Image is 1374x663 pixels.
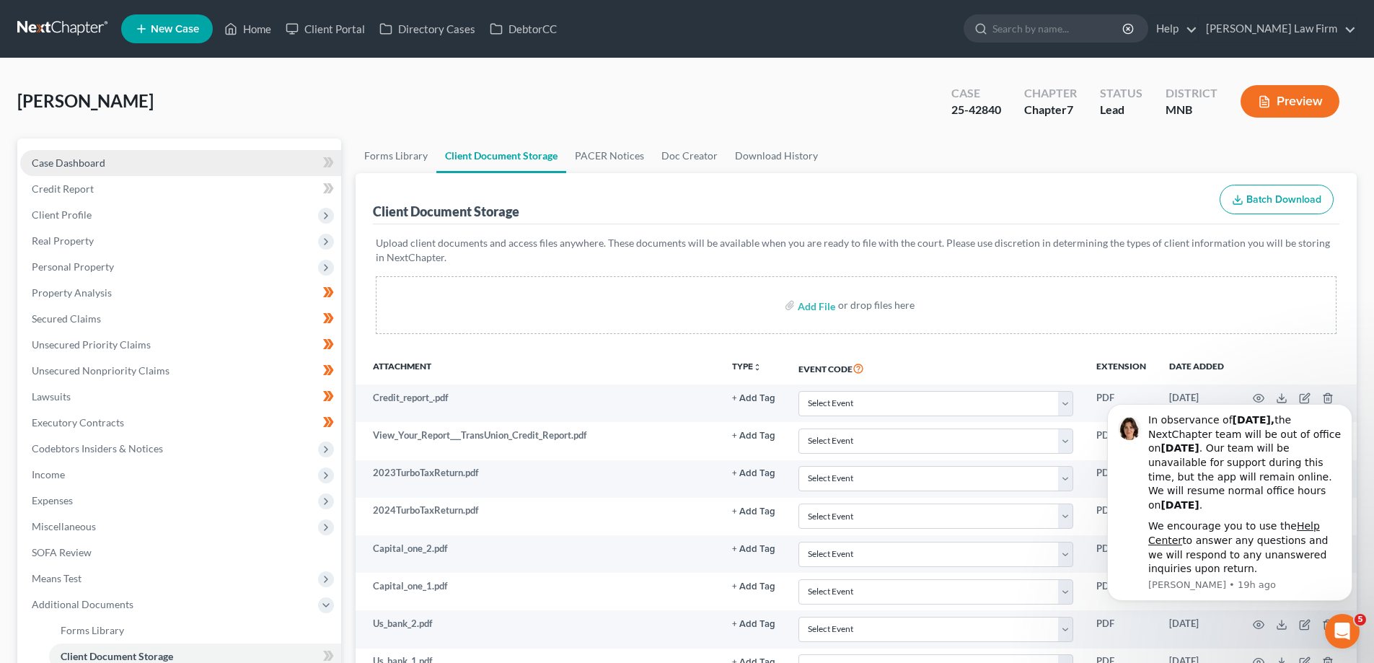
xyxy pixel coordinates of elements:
[1067,102,1073,116] span: 7
[732,466,775,480] a: + Add Tag
[1085,382,1374,624] iframe: Intercom notifications message
[32,390,71,403] span: Lawsuits
[732,542,775,556] a: + Add Tag
[566,139,653,173] a: PACER Notices
[356,573,721,610] td: Capital_one_1.pdf
[732,620,775,629] button: + Add Tag
[61,650,173,662] span: Client Document Storage
[32,286,112,299] span: Property Analysis
[32,416,124,429] span: Executory Contracts
[20,306,341,332] a: Secured Claims
[726,139,827,173] a: Download History
[732,617,775,631] a: + Add Tag
[372,16,483,42] a: Directory Cases
[32,494,73,506] span: Expenses
[151,24,199,35] span: New Case
[356,351,721,385] th: Attachment
[20,540,341,566] a: SOFA Review
[1100,85,1142,102] div: Status
[653,139,726,173] a: Doc Creator
[732,507,775,517] button: + Add Tag
[1355,614,1366,625] span: 5
[436,139,566,173] a: Client Document Storage
[1158,610,1236,648] td: [DATE]
[732,429,775,442] a: + Add Tag
[20,280,341,306] a: Property Analysis
[483,16,564,42] a: DebtorCC
[838,298,915,312] div: or drop files here
[1220,185,1334,215] button: Batch Download
[217,16,278,42] a: Home
[732,431,775,441] button: + Add Tag
[1085,610,1158,648] td: PDF
[32,572,82,584] span: Means Test
[32,157,105,169] span: Case Dashboard
[732,394,775,403] button: + Add Tag
[1246,193,1321,206] span: Batch Download
[20,332,341,358] a: Unsecured Priority Claims
[20,176,341,202] a: Credit Report
[32,546,92,558] span: SOFA Review
[1085,460,1158,498] td: PDF
[356,422,721,460] td: View_Your_Report___TransUnion_Credit_Report.pdf
[1024,102,1077,118] div: Chapter
[1199,16,1356,42] a: [PERSON_NAME] Law Firm
[49,618,341,644] a: Forms Library
[732,469,775,478] button: + Add Tag
[1024,85,1077,102] div: Chapter
[1085,573,1158,610] td: PDF
[787,351,1085,385] th: Event Code
[1158,351,1236,385] th: Date added
[356,139,436,173] a: Forms Library
[1085,498,1158,535] td: PDF
[61,624,124,636] span: Forms Library
[20,150,341,176] a: Case Dashboard
[992,15,1124,42] input: Search by name...
[32,312,101,325] span: Secured Claims
[1325,614,1360,649] iframe: Intercom live chat
[32,338,151,351] span: Unsecured Priority Claims
[732,391,775,405] a: + Add Tag
[1241,85,1339,118] button: Preview
[32,208,92,221] span: Client Profile
[732,579,775,593] a: + Add Tag
[356,535,721,573] td: Capital_one_2.pdf
[32,442,163,455] span: Codebtors Insiders & Notices
[32,468,65,480] span: Income
[732,582,775,592] button: + Add Tag
[20,384,341,410] a: Lawsuits
[1085,385,1158,422] td: PDF
[732,545,775,554] button: + Add Tag
[356,460,721,498] td: 2023TurboTaxReturn.pdf
[32,183,94,195] span: Credit Report
[1166,85,1217,102] div: District
[32,364,169,377] span: Unsecured Nonpriority Claims
[356,610,721,648] td: Us_bank_2.pdf
[32,260,114,273] span: Personal Property
[356,498,721,535] td: 2024TurboTaxReturn.pdf
[1166,102,1217,118] div: MNB
[32,234,94,247] span: Real Property
[376,236,1336,265] p: Upload client documents and access files anywhere. These documents will be available when you are...
[753,363,762,372] i: unfold_more
[32,598,133,610] span: Additional Documents
[1149,16,1197,42] a: Help
[20,358,341,384] a: Unsecured Nonpriority Claims
[732,504,775,517] a: + Add Tag
[1100,102,1142,118] div: Lead
[17,90,154,111] span: [PERSON_NAME]
[373,203,519,220] div: Client Document Storage
[1085,351,1158,385] th: Extension
[951,102,1001,118] div: 25-42840
[732,362,762,372] button: TYPEunfold_more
